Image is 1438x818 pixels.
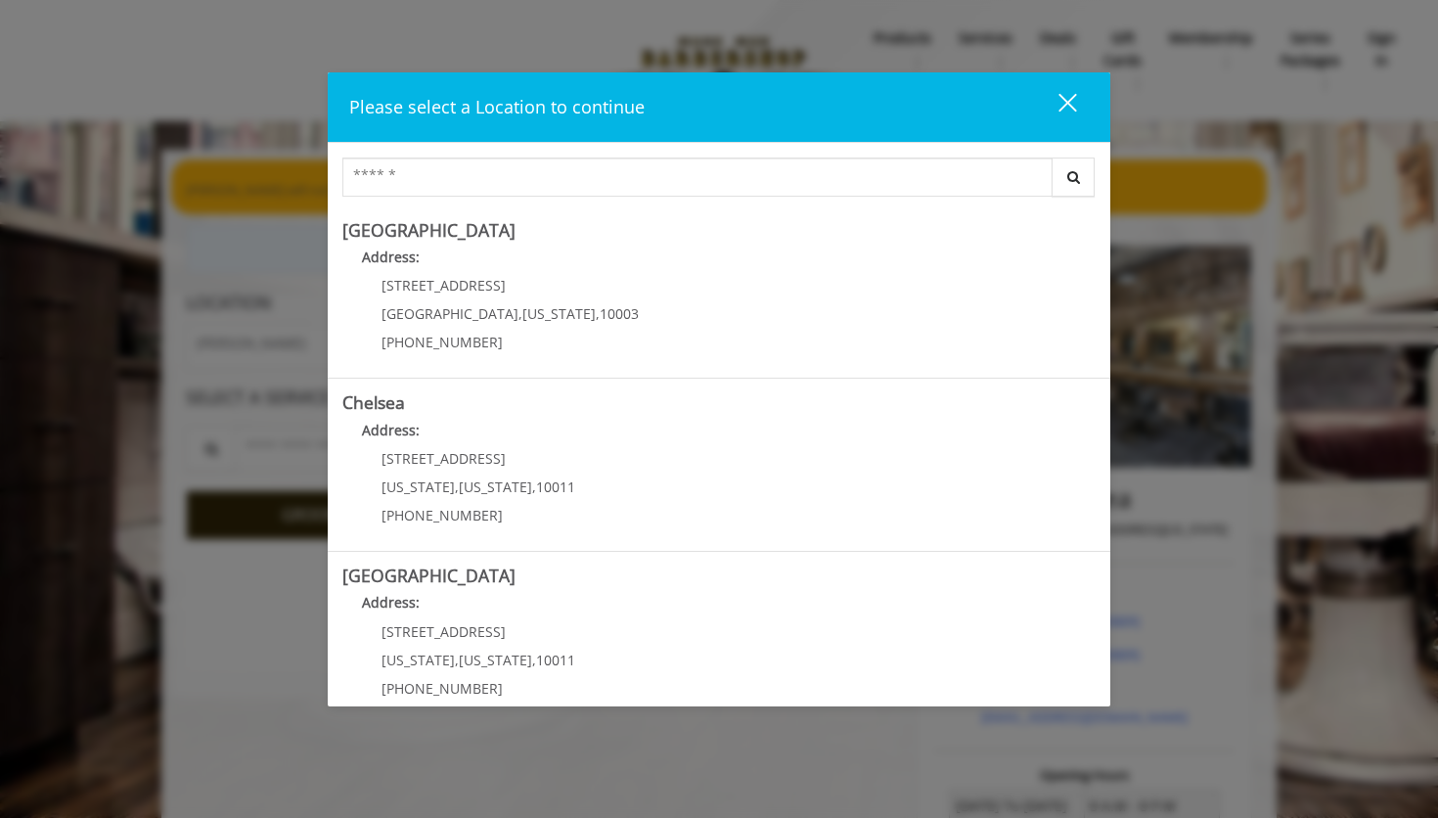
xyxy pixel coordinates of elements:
[532,477,536,496] span: ,
[362,248,420,266] b: Address:
[600,304,639,323] span: 10003
[362,421,420,439] b: Address:
[382,679,503,698] span: [PHONE_NUMBER]
[342,218,516,242] b: [GEOGRAPHIC_DATA]
[382,622,506,641] span: [STREET_ADDRESS]
[382,651,455,669] span: [US_STATE]
[518,304,522,323] span: ,
[1062,170,1085,184] i: Search button
[342,158,1053,197] input: Search Center
[532,651,536,669] span: ,
[1022,87,1089,127] button: close dialog
[459,477,532,496] span: [US_STATE]
[342,158,1096,206] div: Center Select
[522,304,596,323] span: [US_STATE]
[596,304,600,323] span: ,
[362,593,420,612] b: Address:
[455,651,459,669] span: ,
[455,477,459,496] span: ,
[342,390,405,414] b: Chelsea
[459,651,532,669] span: [US_STATE]
[1036,92,1075,121] div: close dialog
[536,477,575,496] span: 10011
[349,95,645,118] span: Please select a Location to continue
[536,651,575,669] span: 10011
[382,477,455,496] span: [US_STATE]
[382,506,503,524] span: [PHONE_NUMBER]
[382,333,503,351] span: [PHONE_NUMBER]
[382,276,506,295] span: [STREET_ADDRESS]
[342,564,516,587] b: [GEOGRAPHIC_DATA]
[382,449,506,468] span: [STREET_ADDRESS]
[382,304,518,323] span: [GEOGRAPHIC_DATA]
